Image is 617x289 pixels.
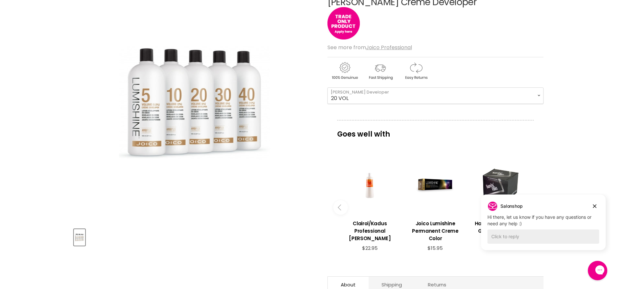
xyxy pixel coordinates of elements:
span: $15.95 [428,245,443,251]
img: tradeonly_small.jpg [327,7,360,39]
h3: Joico Lumishine Permanent Creme Color [406,220,465,242]
img: Joico Lumishine Creme Developer [74,230,85,245]
img: genuine.gif [327,61,362,81]
a: View product:Joico Lumishine Permanent Creme Color [406,215,465,245]
a: Joico Professional [366,44,412,51]
h3: Handy Foils Premium Grade 250m/12cm Width [471,220,530,242]
img: shipping.gif [363,61,397,81]
img: returns.gif [399,61,433,81]
a: View product:Clairol/Kadus Professional Demi Developer [340,215,399,245]
div: Product thumbnails [73,227,317,246]
iframe: Gorgias live chat campaigns [476,194,611,260]
button: Joico Lumishine Creme Developer [74,229,85,246]
p: Goes well with [337,120,534,141]
a: View product:Handy Foils Premium Grade 250m/12cm Width [471,215,530,245]
span: $22.95 [362,245,378,251]
span: See more from [327,44,412,51]
h3: Clairol/Kadus Professional [PERSON_NAME] [340,220,399,242]
iframe: Gorgias live chat messenger [585,259,611,283]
